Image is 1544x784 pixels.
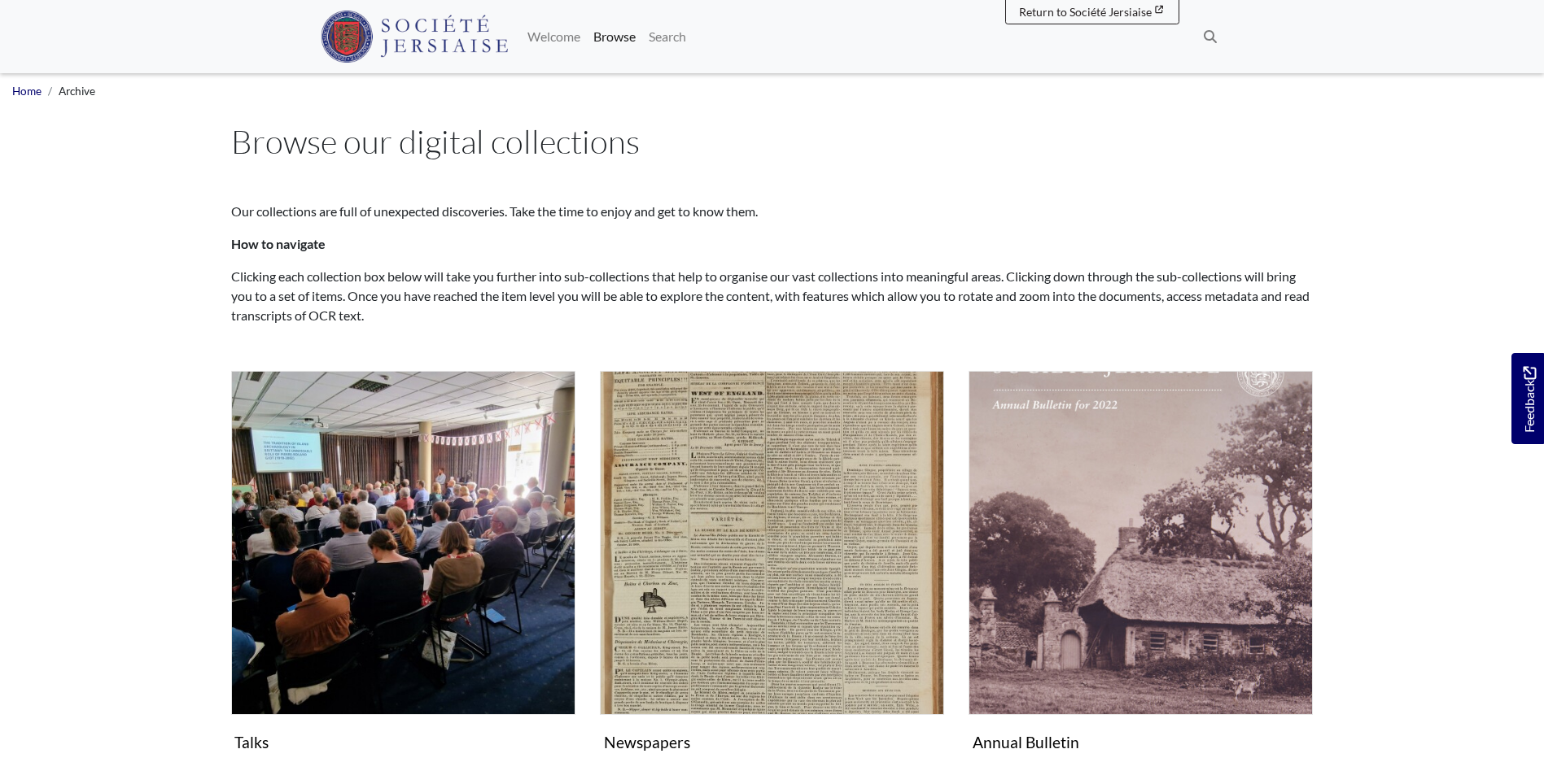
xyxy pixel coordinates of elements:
h1: Browse our digital collections [231,122,1314,161]
span: Return to Société Jersiaise [1019,5,1152,19]
a: Search [642,20,693,53]
p: Clicking each collection box below will take you further into sub-collections that help to organi... [231,267,1314,325]
a: Home [12,85,42,98]
img: Annual Bulletin [969,371,1313,715]
div: Subcollection [588,371,956,782]
img: Société Jersiaise [321,11,509,63]
a: Welcome [521,20,587,53]
a: Browse [587,20,642,53]
img: Talks [231,371,575,715]
p: Our collections are full of unexpected discoveries. Take the time to enjoy and get to know them. [231,202,1314,221]
a: Société Jersiaise logo [321,7,509,67]
strong: How to navigate [231,236,326,251]
a: Newspapers Newspapers [600,371,944,758]
div: Subcollection [219,371,588,782]
span: Archive [59,85,95,98]
span: Feedback [1520,366,1539,432]
a: Would you like to provide feedback? [1511,353,1544,444]
div: Subcollection [956,371,1325,782]
a: Annual Bulletin Annual Bulletin [969,371,1313,758]
img: Newspapers [600,371,944,715]
a: Talks Talks [231,371,575,758]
